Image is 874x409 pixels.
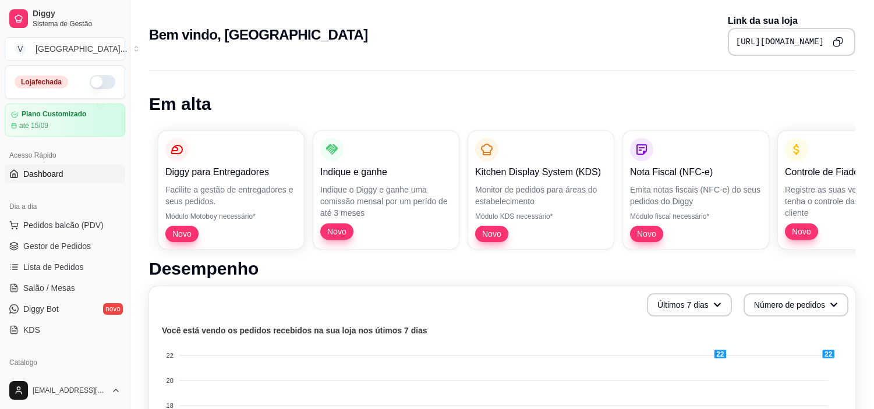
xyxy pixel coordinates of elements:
[744,293,848,316] button: Número de pedidos
[829,33,847,51] button: Copy to clipboard
[475,165,607,179] p: Kitchen Display System (KDS)
[167,402,174,409] tspan: 18
[647,293,732,316] button: Últimos 7 dias
[162,326,427,335] text: Você está vendo os pedidos recebidos na sua loja nos útimos 7 dias
[630,184,762,207] p: Emita notas fiscais (NFC-e) do seus pedidos do Diggy
[33,9,121,19] span: Diggy
[5,376,125,404] button: [EMAIL_ADDRESS][DOMAIN_NAME]
[165,212,297,221] p: Módulo Motoboy necessário*
[23,282,75,294] span: Salão / Mesas
[5,165,125,183] a: Dashboard
[5,146,125,165] div: Acesso Rápido
[23,168,63,180] span: Dashboard
[90,75,115,89] button: Alterar Status
[475,184,607,207] p: Monitor de pedidos para áreas do estabelecimento
[15,43,26,55] span: V
[5,258,125,276] a: Lista de Pedidos
[630,212,762,221] p: Módulo fiscal necessário*
[22,110,86,119] article: Plano Customizado
[158,131,304,249] button: Diggy para EntregadoresFacilite a gestão de entregadores e seus pedidos.Módulo Motoboy necessário...
[477,228,506,240] span: Novo
[165,165,297,179] p: Diggy para Entregadores
[15,76,68,88] div: Loja fechada
[5,237,125,255] a: Gestor de Pedidos
[623,131,769,249] button: Nota Fiscal (NFC-e)Emita notas fiscais (NFC-e) do seus pedidos do DiggyMódulo fiscal necessário*Novo
[313,131,459,249] button: Indique e ganheIndique o Diggy e ganhe uma comissão mensal por um perído de até 3 mesesNovo
[320,184,452,219] p: Indique o Diggy e ganhe uma comissão mensal por um perído de até 3 meses
[5,279,125,297] a: Salão / Mesas
[5,197,125,216] div: Dia a dia
[168,228,196,240] span: Novo
[149,26,368,44] h2: Bem vindo, [GEOGRAPHIC_DATA]
[320,165,452,179] p: Indique e ganhe
[630,165,762,179] p: Nota Fiscal (NFC-e)
[475,212,607,221] p: Módulo KDS necessário*
[23,303,59,315] span: Diggy Bot
[5,37,125,61] button: Select a team
[736,36,824,48] pre: [URL][DOMAIN_NAME]
[167,377,174,384] tspan: 20
[728,14,855,28] p: Link da sua loja
[5,300,125,318] a: Diggy Botnovo
[5,104,125,137] a: Plano Customizadoaté 15/09
[167,352,174,359] tspan: 22
[23,261,84,273] span: Lista de Pedidos
[323,226,351,237] span: Novo
[33,386,107,395] span: [EMAIL_ADDRESS][DOMAIN_NAME]
[149,258,855,279] h1: Desempenho
[149,94,855,115] h1: Em alta
[165,184,297,207] p: Facilite a gestão de entregadores e seus pedidos.
[632,228,661,240] span: Novo
[5,5,125,33] a: DiggySistema de Gestão
[23,324,40,336] span: KDS
[23,240,91,252] span: Gestor de Pedidos
[33,19,121,29] span: Sistema de Gestão
[787,226,816,237] span: Novo
[5,216,125,234] button: Pedidos balcão (PDV)
[468,131,614,249] button: Kitchen Display System (KDS)Monitor de pedidos para áreas do estabelecimentoMódulo KDS necessário...
[36,43,127,55] div: [GEOGRAPHIC_DATA] ...
[5,321,125,339] a: KDS
[5,353,125,372] div: Catálogo
[23,219,104,231] span: Pedidos balcão (PDV)
[19,121,48,130] article: até 15/09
